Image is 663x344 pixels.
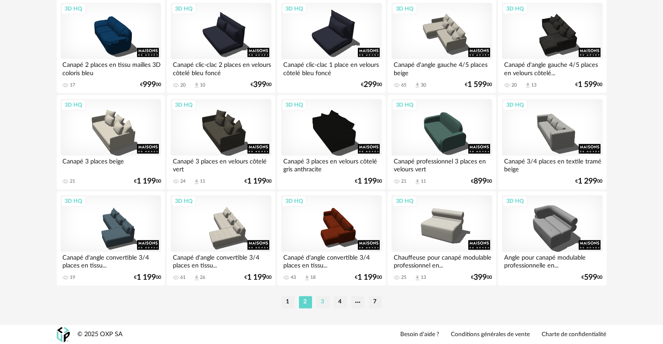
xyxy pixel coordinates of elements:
[392,156,492,173] div: Canapé professionnel 3 places en velours vert
[355,178,382,184] div: € 00
[421,275,426,281] div: 13
[576,178,603,184] div: € 00
[299,296,312,308] li: 2
[474,275,487,281] span: 399
[471,275,492,281] div: € 00
[421,82,426,88] div: 30
[171,195,196,207] div: 3D HQ
[471,178,492,184] div: € 00
[582,275,603,281] div: € 00
[414,82,421,88] span: Download icon
[392,99,417,111] div: 3D HQ
[251,82,271,88] div: € 00
[584,275,598,281] span: 599
[61,99,86,111] div: 3D HQ
[578,178,598,184] span: 1 299
[578,82,598,88] span: 1 599
[57,95,165,189] a: 3D HQ Canapé 3 places beige 21 €1 19900
[282,99,307,111] div: 3D HQ
[414,178,421,185] span: Download icon
[401,178,406,184] div: 21
[502,252,602,269] div: Angle pour canapé modulable professionnelle en...
[70,178,76,184] div: 21
[388,95,496,189] a: 3D HQ Canapé professionnel 3 places en velours vert 21 Download icon 11 €89900
[244,275,271,281] div: € 00
[474,178,487,184] span: 899
[401,331,440,339] a: Besoin d'aide ?
[388,191,496,285] a: 3D HQ Chauffeuse pour canapé modulable professionnel en... 25 Download icon 13 €39900
[282,296,295,308] li: 1
[531,82,536,88] div: 13
[502,156,602,173] div: Canapé 3/4 places en textile tramé beige
[134,178,161,184] div: € 00
[401,275,406,281] div: 25
[498,95,606,189] a: 3D HQ Canapé 3/4 places en textile tramé beige €1 29900
[281,59,381,76] div: Canapé clic-clac 1 place en velours côtelé bleu foncé
[282,195,307,207] div: 3D HQ
[392,195,417,207] div: 3D HQ
[468,82,487,88] span: 1 599
[355,275,382,281] div: € 00
[171,156,271,173] div: Canapé 3 places en velours côtelé vert
[57,191,165,285] a: 3D HQ Canapé d'angle convertible 3/4 places en tissu... 19 €1 19900
[61,195,86,207] div: 3D HQ
[57,327,70,342] img: OXP
[244,178,271,184] div: € 00
[502,59,602,76] div: Canapé d'angle gauche 4/5 places en velours côtelé...
[167,95,275,189] a: 3D HQ Canapé 3 places en velours côtelé vert 24 Download icon 11 €1 19900
[401,82,406,88] div: 65
[193,82,200,88] span: Download icon
[282,3,307,14] div: 3D HQ
[392,59,492,76] div: Canapé d'angle gauche 4/5 places beige
[357,178,377,184] span: 1 199
[364,82,377,88] span: 299
[193,275,200,281] span: Download icon
[576,82,603,88] div: € 00
[421,178,426,184] div: 11
[304,275,310,281] span: Download icon
[334,296,347,308] li: 4
[171,252,271,269] div: Canapé d'angle convertible 3/4 places en tissu...
[392,252,492,269] div: Chauffeuse pour canapé modulable professionnel en...
[193,178,200,185] span: Download icon
[502,3,528,14] div: 3D HQ
[200,178,205,184] div: 11
[281,252,381,269] div: Canapé d'angle convertible 3/4 places en tissu...
[171,59,271,76] div: Canapé clic-clac 2 places en velours côtelé bleu foncé
[180,275,186,281] div: 61
[310,275,316,281] div: 18
[502,99,528,111] div: 3D HQ
[137,275,156,281] span: 1 199
[253,82,266,88] span: 399
[137,178,156,184] span: 1 199
[61,3,86,14] div: 3D HQ
[451,331,530,339] a: Conditions générales de vente
[414,275,421,281] span: Download icon
[247,275,266,281] span: 1 199
[70,82,76,88] div: 17
[180,82,186,88] div: 20
[167,191,275,285] a: 3D HQ Canapé d'angle convertible 3/4 places en tissu... 61 Download icon 26 €1 19900
[316,296,330,308] li: 3
[61,59,161,76] div: Canapé 2 places en tissu mailles 3D coloris bleu
[357,275,377,281] span: 1 199
[140,82,161,88] div: € 00
[369,296,382,308] li: 7
[143,82,156,88] span: 999
[525,82,531,88] span: Download icon
[200,82,205,88] div: 10
[277,95,385,189] a: 3D HQ Canapé 3 places en velours côtelé gris anthracite €1 19900
[291,275,296,281] div: 43
[200,275,205,281] div: 26
[134,275,161,281] div: € 00
[465,82,492,88] div: € 00
[361,82,382,88] div: € 00
[61,156,161,173] div: Canapé 3 places beige
[78,330,123,339] div: © 2025 OXP SA
[502,195,528,207] div: 3D HQ
[512,82,517,88] div: 20
[180,178,186,184] div: 24
[61,252,161,269] div: Canapé d'angle convertible 3/4 places en tissu...
[392,3,417,14] div: 3D HQ
[171,3,196,14] div: 3D HQ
